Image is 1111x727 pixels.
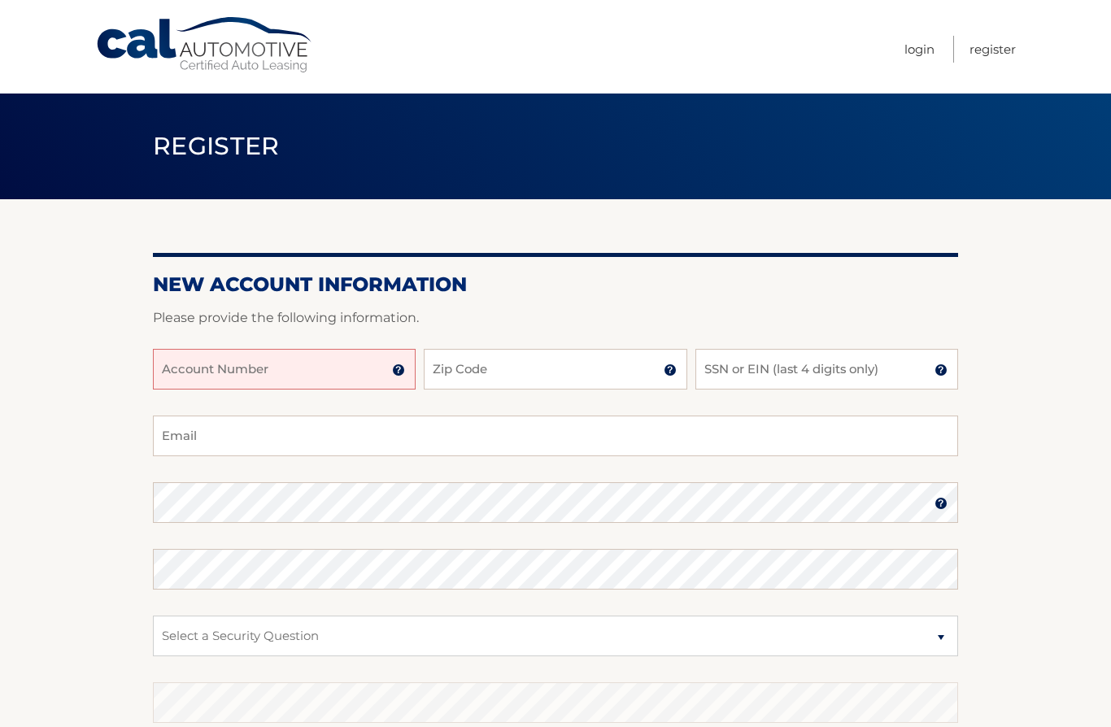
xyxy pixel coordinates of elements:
[935,497,948,510] img: tooltip.svg
[153,131,280,161] span: Register
[969,36,1016,63] a: Register
[664,363,677,377] img: tooltip.svg
[392,363,405,377] img: tooltip.svg
[95,16,315,74] a: Cal Automotive
[935,363,948,377] img: tooltip.svg
[153,349,416,390] input: Account Number
[153,272,958,297] h2: New Account Information
[695,349,958,390] input: SSN or EIN (last 4 digits only)
[904,36,935,63] a: Login
[424,349,686,390] input: Zip Code
[153,307,958,329] p: Please provide the following information.
[153,416,958,456] input: Email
